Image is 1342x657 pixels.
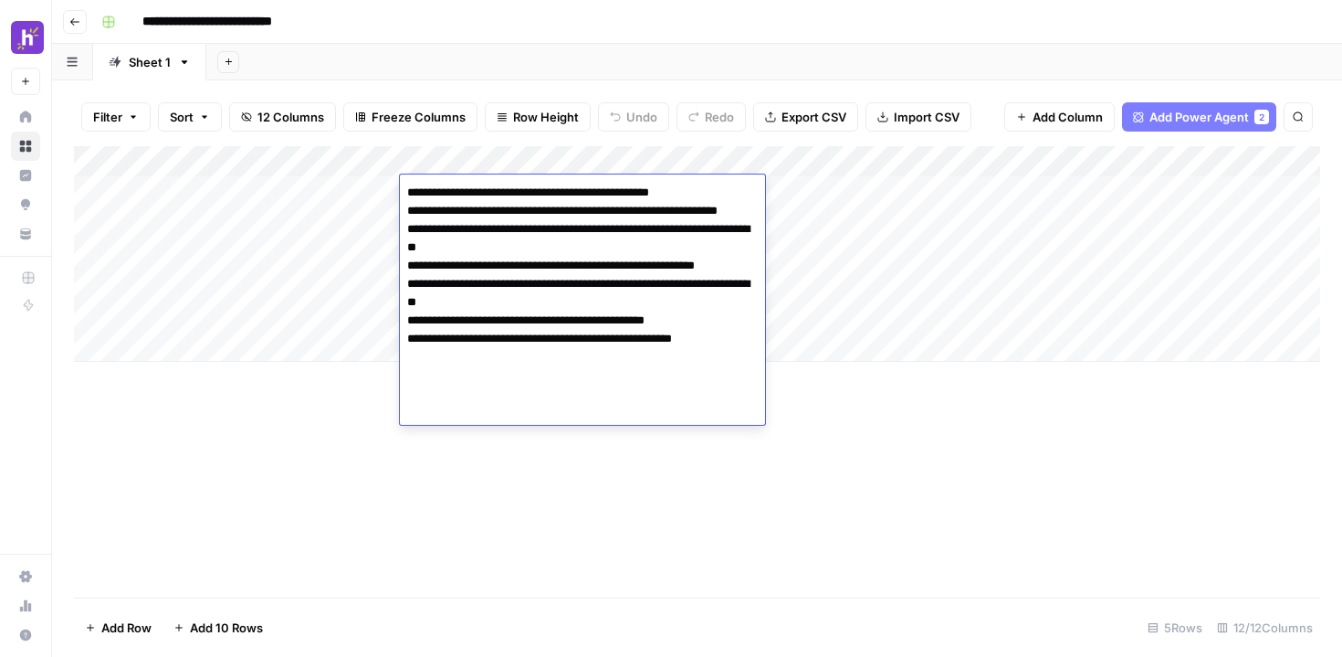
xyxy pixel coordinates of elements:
a: Home [11,102,40,132]
span: Import CSV [894,108,959,126]
div: 12/12 Columns [1210,613,1320,642]
span: Add Row [101,619,152,637]
button: Freeze Columns [343,102,477,132]
a: Usage [11,591,40,620]
div: 5 Rows [1140,613,1210,642]
button: Add Row [74,613,163,642]
button: Filter [81,102,151,132]
button: Export CSV [753,102,858,132]
button: Row Height [485,102,591,132]
span: Export CSV [781,108,846,126]
button: Workspace: Homebase [11,15,40,60]
button: Import CSV [865,102,971,132]
span: Add Column [1033,108,1103,126]
span: Freeze Columns [372,108,466,126]
a: Your Data [11,219,40,249]
button: 12 Columns [229,102,336,132]
a: Browse [11,132,40,161]
a: Insights [11,161,40,190]
button: Undo [598,102,669,132]
span: 12 Columns [257,108,324,126]
button: Add Power Agent2 [1122,102,1276,132]
a: Settings [11,562,40,591]
span: Sort [170,108,194,126]
button: Add Column [1004,102,1115,132]
span: Add 10 Rows [190,619,263,637]
span: Row Height [513,108,579,126]
a: Sheet 1 [93,44,206,80]
button: Add 10 Rows [163,613,274,642]
span: Redo [705,108,734,126]
button: Redo [676,102,746,132]
span: Add Power Agent [1149,108,1249,126]
button: Help + Support [11,620,40,650]
span: Undo [626,108,657,126]
img: Homebase Logo [11,21,44,54]
span: Filter [93,108,122,126]
a: Opportunities [11,190,40,219]
button: Sort [158,102,222,132]
div: 2 [1254,110,1269,124]
div: Sheet 1 [129,53,171,71]
span: 2 [1259,110,1264,124]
